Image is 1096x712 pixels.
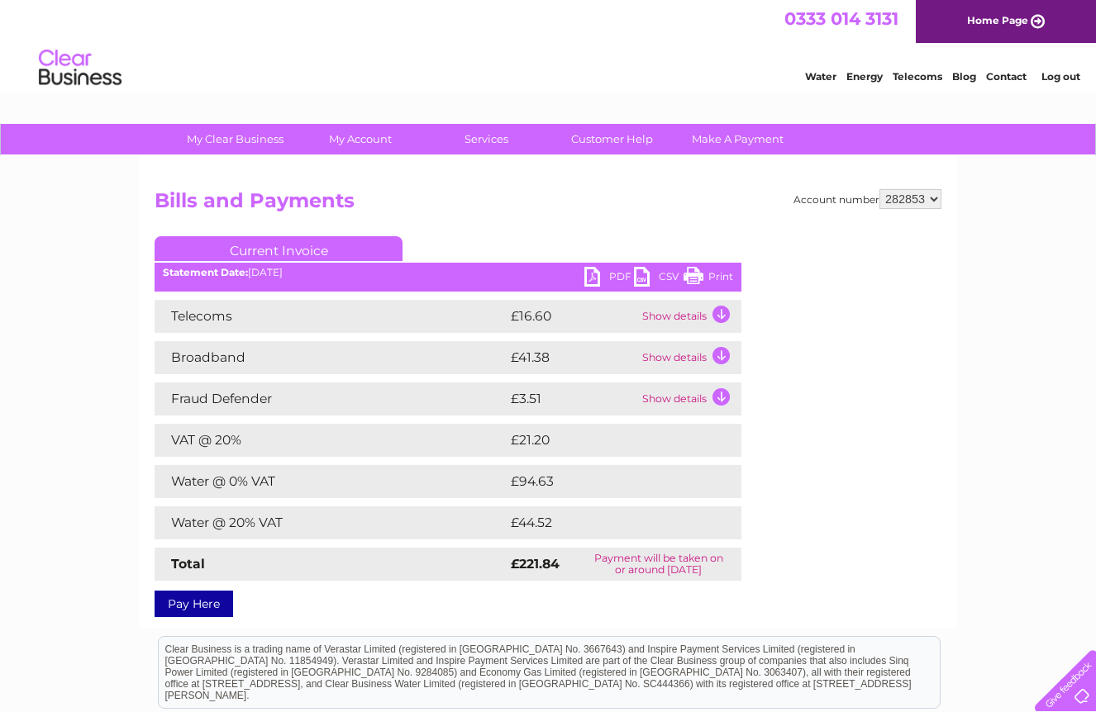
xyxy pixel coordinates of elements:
[155,267,741,278] div: [DATE]
[155,189,941,221] h2: Bills and Payments
[507,341,638,374] td: £41.38
[986,70,1027,83] a: Contact
[638,341,741,374] td: Show details
[155,506,507,539] td: Water @ 20% VAT
[507,382,638,415] td: £3.51
[634,267,684,291] a: CSV
[167,124,303,154] a: My Clear Business
[638,382,741,415] td: Show details
[638,300,741,333] td: Show details
[893,70,942,83] a: Telecoms
[155,300,507,333] td: Telecoms
[507,424,707,457] td: £21.20
[155,341,507,374] td: Broadband
[155,236,403,261] a: Current Invoice
[846,70,883,83] a: Energy
[793,189,941,209] div: Account number
[155,382,507,415] td: Fraud Defender
[507,506,708,539] td: £44.52
[684,267,733,291] a: Print
[575,548,741,581] td: Payment will be taken on or around [DATE]
[418,124,555,154] a: Services
[155,465,507,498] td: Water @ 0% VAT
[507,300,638,333] td: £16.60
[670,124,806,154] a: Make A Payment
[784,8,898,29] a: 0333 014 3131
[1041,70,1080,83] a: Log out
[293,124,429,154] a: My Account
[511,556,560,572] strong: £221.84
[584,267,634,291] a: PDF
[952,70,976,83] a: Blog
[805,70,836,83] a: Water
[163,266,248,278] b: Statement Date:
[155,424,507,457] td: VAT @ 20%
[155,591,233,617] a: Pay Here
[507,465,709,498] td: £94.63
[544,124,680,154] a: Customer Help
[171,556,205,572] strong: Total
[38,43,122,93] img: logo.png
[159,9,940,80] div: Clear Business is a trading name of Verastar Limited (registered in [GEOGRAPHIC_DATA] No. 3667643...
